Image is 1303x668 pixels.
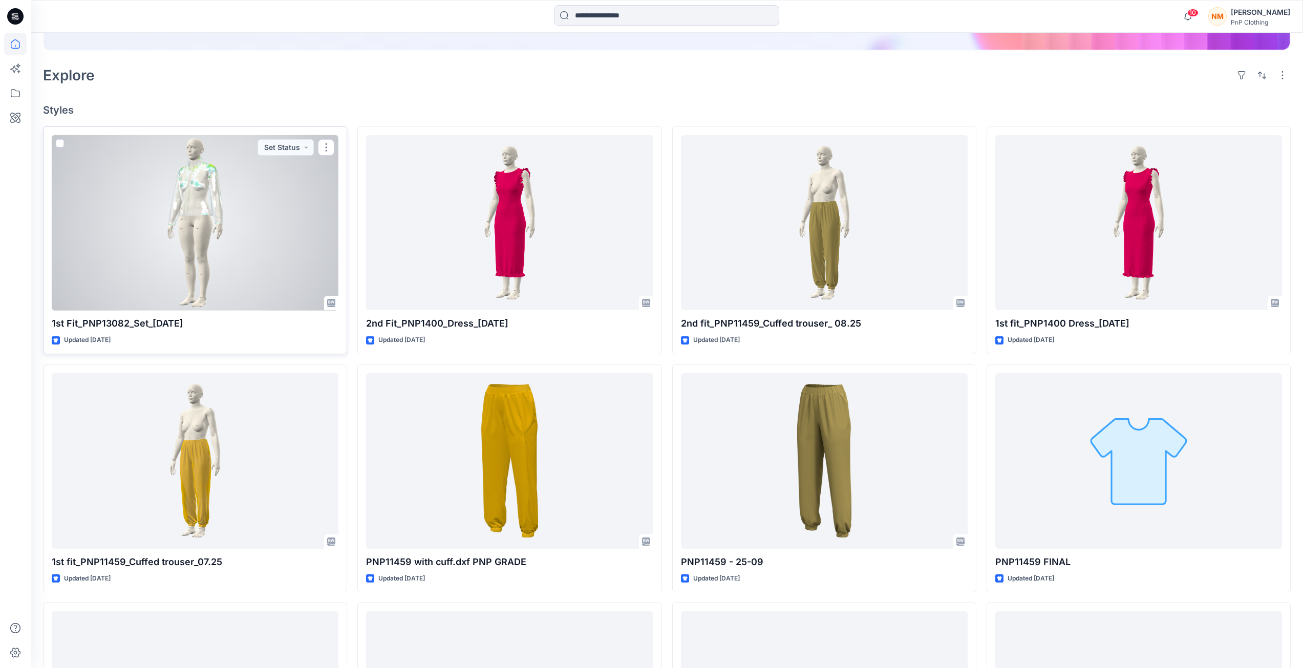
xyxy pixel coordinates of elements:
h2: Explore [43,67,95,83]
p: 2nd fit_PNP11459_Cuffed trouser_ 08.25 [681,316,968,331]
a: 2nd Fit_PNP1400_Dress_30.09.25 [366,135,653,311]
div: [PERSON_NAME] [1231,6,1290,18]
a: 1st fit_PNP1400 Dress_29.09.25 [995,135,1282,311]
p: 1st fit_PNP11459_Cuffed trouser_07.25 [52,555,338,569]
a: PNP11459 FINAL [995,373,1282,549]
div: NM [1208,7,1227,26]
p: 2nd Fit_PNP1400_Dress_[DATE] [366,316,653,331]
a: PNP11459 - 25-09 [681,373,968,549]
div: PnP Clothing [1231,18,1290,26]
a: 1st fit_PNP11459_Cuffed trouser_07.25 [52,373,338,549]
p: PNP11459 - 25-09 [681,555,968,569]
p: Updated [DATE] [378,335,425,346]
p: Updated [DATE] [378,573,425,584]
h4: Styles [43,104,1291,116]
a: 1st Fit_PNP13082_Set_01.10.25 [52,135,338,311]
p: Updated [DATE] [1008,573,1054,584]
a: PNP11459 with cuff.dxf PNP GRADE [366,373,653,549]
p: Updated [DATE] [64,573,111,584]
a: 2nd fit_PNP11459_Cuffed trouser_ 08.25 [681,135,968,311]
p: PNP11459 with cuff.dxf PNP GRADE [366,555,653,569]
span: 10 [1187,9,1199,17]
p: 1st fit_PNP1400 Dress_[DATE] [995,316,1282,331]
p: Updated [DATE] [693,335,740,346]
p: PNP11459 FINAL [995,555,1282,569]
p: Updated [DATE] [1008,335,1054,346]
p: 1st Fit_PNP13082_Set_[DATE] [52,316,338,331]
p: Updated [DATE] [693,573,740,584]
p: Updated [DATE] [64,335,111,346]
